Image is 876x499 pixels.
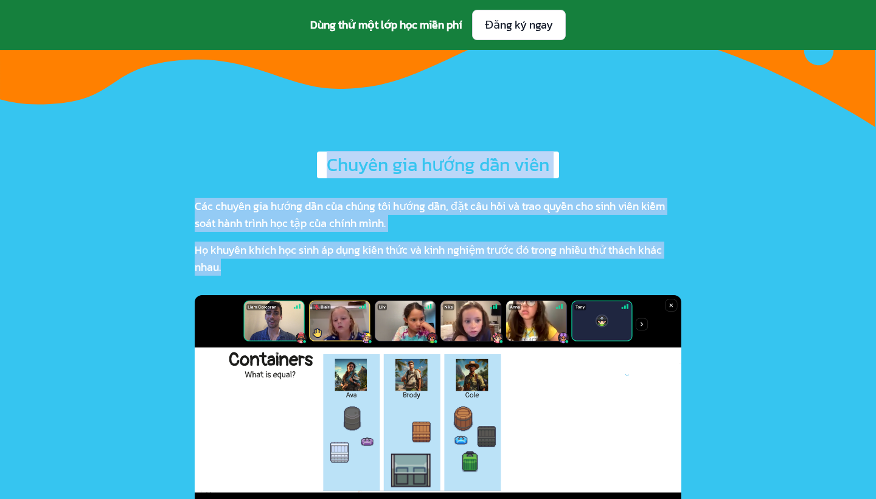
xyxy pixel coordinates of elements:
[327,154,549,176] div: Chuyên gia hướng dẫn viên
[195,242,681,276] div: Họ khuyến khích học sinh áp dụng kiến thức và kinh nghiệm trước đó trong nhiều thử thách khác nhau.
[472,10,566,40] a: Đăng ký ngay
[195,198,681,232] div: Các chuyên gia hướng dẫn của chúng tôi hướng dẫn, đặt câu hỏi và trao quyền cho sinh viên kiểm so...
[310,16,463,33] span: Dùng thử một lớp học miễn phí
